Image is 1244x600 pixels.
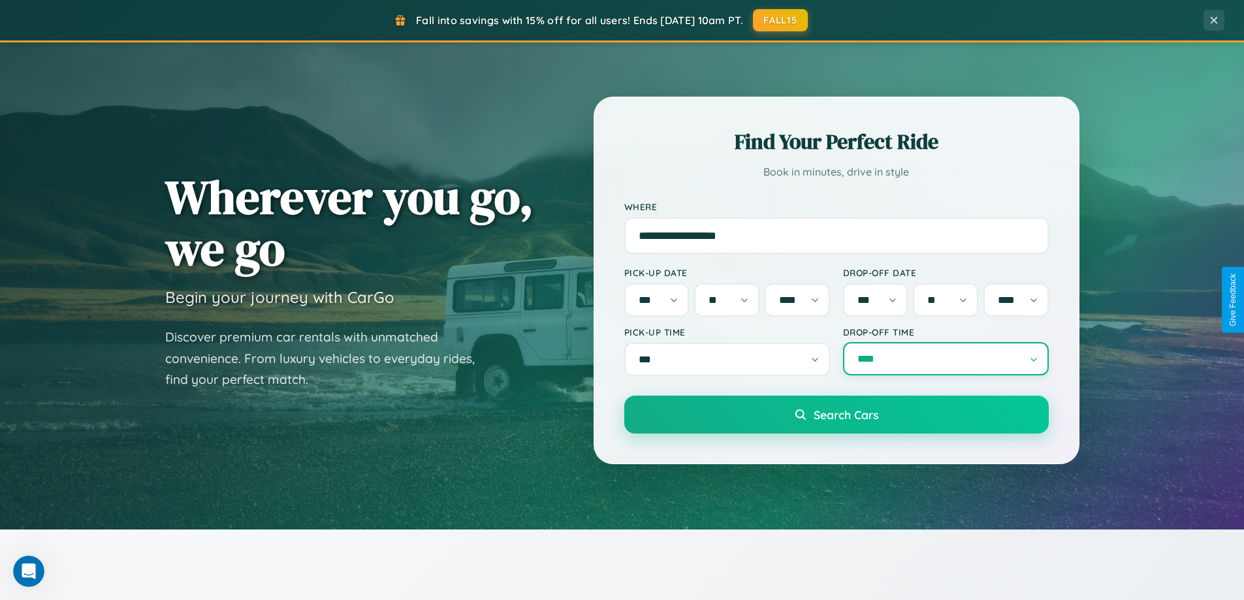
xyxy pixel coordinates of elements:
[13,556,44,587] iframe: Intercom live chat
[624,163,1049,182] p: Book in minutes, drive in style
[753,9,808,31] button: FALL15
[1228,274,1237,326] div: Give Feedback
[843,267,1049,278] label: Drop-off Date
[843,326,1049,338] label: Drop-off Time
[165,171,534,274] h1: Wherever you go, we go
[624,201,1049,212] label: Where
[416,14,743,27] span: Fall into savings with 15% off for all users! Ends [DATE] 10am PT.
[165,326,492,390] p: Discover premium car rentals with unmatched convenience. From luxury vehicles to everyday rides, ...
[624,267,830,278] label: Pick-up Date
[624,396,1049,434] button: Search Cars
[624,326,830,338] label: Pick-up Time
[624,127,1049,156] h2: Find Your Perfect Ride
[165,287,394,307] h3: Begin your journey with CarGo
[814,407,878,422] span: Search Cars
